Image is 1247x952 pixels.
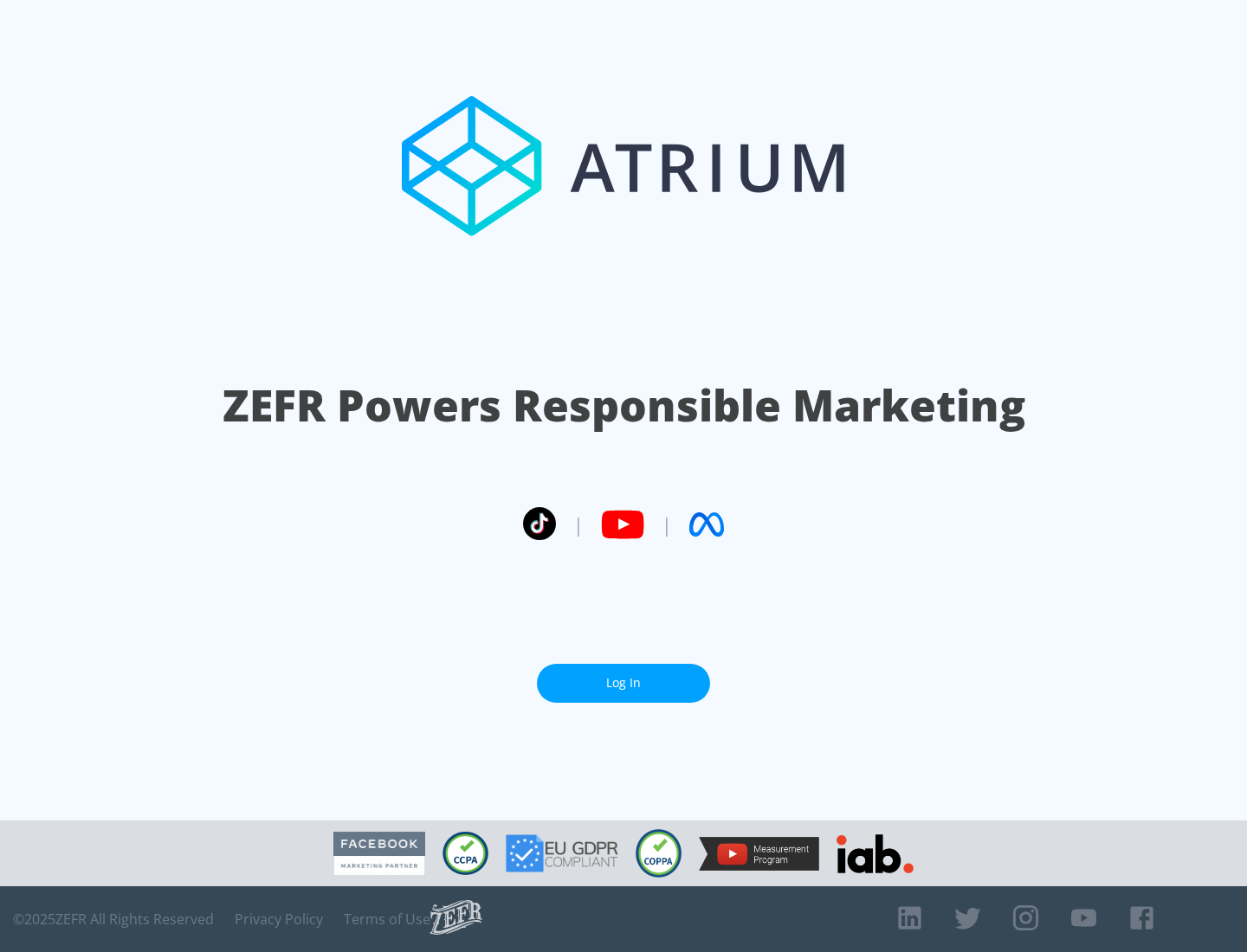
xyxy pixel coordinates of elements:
a: Privacy Policy [235,910,323,928]
img: GDPR Compliant [506,834,618,872]
span: | [662,511,672,537]
img: COPPA Compliant [636,829,682,878]
img: IAB [837,834,914,873]
a: Terms of Use [344,910,430,928]
img: YouTube Measurement Program [699,837,819,871]
h1: ZEFR Powers Responsible Marketing [223,376,1025,435]
img: Facebook Marketing Partner [333,832,425,876]
span: | [573,511,584,537]
span: © 2025 ZEFR All Rights Reserved [13,910,214,928]
img: CCPA Compliant [443,832,488,875]
a: Log In [537,664,710,703]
